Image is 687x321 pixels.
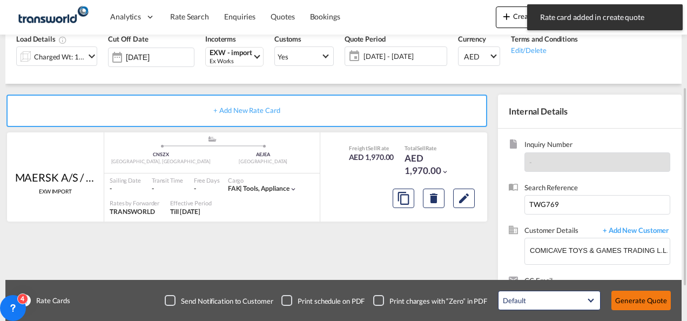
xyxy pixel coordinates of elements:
div: Freight Rate [349,144,394,152]
span: Rate Search [170,12,209,21]
md-icon: icon-plus 400-fg [500,10,513,23]
div: Free Days [194,176,220,184]
div: Rates by Forwarder [110,199,159,207]
div: Total Rate [405,144,459,152]
div: Ex Works [210,57,252,65]
md-icon: Chargeable Weight [58,36,67,44]
span: Bookings [310,12,340,21]
md-checkbox: Checkbox No Ink [281,295,365,306]
div: tools, appliance [228,184,289,193]
md-checkbox: Checkbox No Ink [165,295,273,306]
div: - [194,184,196,193]
div: TRANSWORLD [110,208,159,217]
md-select: Select Customs: Yes [274,46,334,66]
div: - [110,184,141,193]
div: Print charges with “Zero” in PDF [389,296,487,306]
md-icon: assets/icons/custom/copyQuote.svg [397,192,410,205]
span: Sell [417,145,426,151]
span: Incoterms [205,35,236,43]
span: - [529,158,532,166]
img: f753ae806dec11f0841701cdfdf085c0.png [16,5,89,29]
div: + Add New Rate Card [6,95,487,127]
md-icon: icon-chevron-down [289,185,297,193]
button: icon-plus 400-fgCreate Quote [496,6,560,28]
span: | [240,184,242,192]
span: TRANSWORLD [110,208,155,216]
div: Effective Period [170,199,211,207]
div: Edit/Delete [511,44,578,55]
span: Terms and Conditions [511,35,578,43]
md-icon: icon-chevron-down [441,168,449,176]
div: [GEOGRAPHIC_DATA] [212,158,315,165]
span: EXW IMPORT [39,188,72,195]
span: Rate card added in create quote [537,12,673,23]
div: CNSZX [110,151,212,158]
input: Enter Customer Details [530,238,670,263]
div: Till 30 Sep 2025 [170,208,200,217]
div: AEJEA [212,151,315,158]
span: Inquiry Number [524,139,670,152]
div: Transit Time [152,176,183,184]
div: EXW - import [210,49,252,57]
span: Quotes [271,12,294,21]
span: Enquiries [224,12,255,21]
div: AED 1,970.00 [349,152,394,163]
span: + Add New Customer [597,225,670,238]
md-icon: icon-calendar [345,50,358,63]
md-icon: icon-chevron-down [85,50,98,63]
button: Edit [453,189,475,208]
span: Customs [274,35,301,43]
span: [DATE] - [DATE] [361,49,447,64]
input: Select [126,53,194,62]
div: Print schedule on PDF [298,296,365,306]
md-icon: assets/icons/custom/ship-fill.svg [206,136,219,142]
span: [DATE] - [DATE] [363,51,444,61]
span: Currency [458,35,486,43]
button: Copy [393,189,414,208]
div: MAERSK A/S / TDWC-DUBAI [15,170,96,185]
span: Quote Period [345,35,386,43]
div: Yes [278,52,288,61]
span: Till [DATE] [170,208,200,216]
span: CC Email [524,276,670,288]
div: Charged Wt: 1.08 W/M [34,49,85,64]
span: Load Details [16,35,67,43]
span: Customer Details [524,225,597,238]
md-checkbox: Checkbox No Ink [373,295,487,306]
span: Sell [368,145,377,151]
md-select: Select Currency: د.إ AEDUnited Arab Emirates Dirham [458,46,500,66]
span: Rate Cards [31,296,70,305]
span: Analytics [110,11,141,22]
div: AED 1,970.00 [405,152,459,178]
span: AED [464,51,489,62]
div: [GEOGRAPHIC_DATA], [GEOGRAPHIC_DATA] [110,158,212,165]
div: Default [503,296,526,305]
button: Generate Quote [611,291,671,310]
span: Search Reference [524,183,670,195]
button: Delete [423,189,444,208]
span: FAK [228,184,244,192]
md-select: Select Incoterms: EXW - import Ex Works [205,47,264,66]
div: Cargo [228,176,297,184]
input: Enter search reference [524,195,670,215]
div: Charged Wt: 1.08 W/Micon-chevron-down [16,46,97,66]
span: Cut Off Date [108,35,149,43]
div: Internal Details [498,95,682,128]
div: Send Notification to Customer [181,296,273,306]
div: Sailing Date [110,176,141,184]
div: - [152,184,183,193]
span: + Add New Rate Card [213,106,280,115]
